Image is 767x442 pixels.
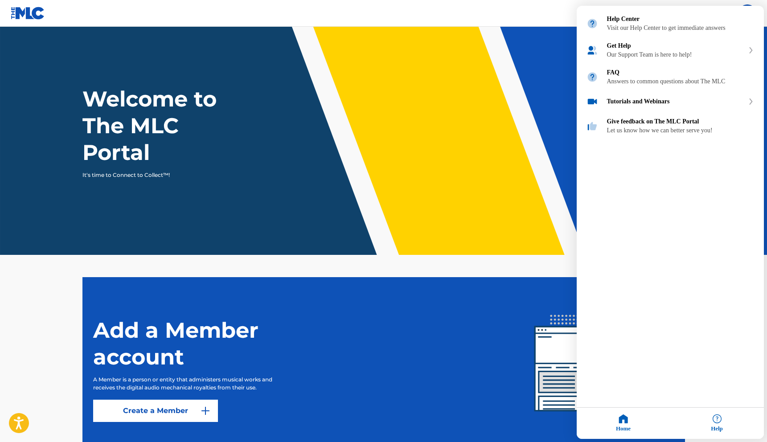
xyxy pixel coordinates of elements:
[587,71,598,83] img: module icon
[577,90,764,113] div: Tutorials and Webinars
[577,408,670,439] div: Home
[587,120,598,132] img: module icon
[577,113,764,139] div: Give feedback on The MLC Portal
[607,78,754,85] div: Answers to common questions about The MLC
[577,6,764,139] div: Resource center home modules
[607,98,744,105] div: Tutorials and Webinars
[670,408,764,439] div: Help
[607,69,754,76] div: FAQ
[748,98,754,105] svg: expand
[607,51,744,58] div: Our Support Team is here to help!
[587,45,598,56] img: module icon
[607,42,744,49] div: Get Help
[587,18,598,29] img: module icon
[607,127,754,134] div: Let us know how we can better serve you!
[577,37,764,64] div: Get Help
[577,6,764,139] div: entering resource center home
[587,96,598,107] img: module icon
[577,64,764,90] div: FAQ
[607,25,754,32] div: Visit our Help Center to get immediate answers
[748,47,754,53] svg: expand
[577,10,764,37] div: Help Center
[607,16,754,23] div: Help Center
[607,118,754,125] div: Give feedback on The MLC Portal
